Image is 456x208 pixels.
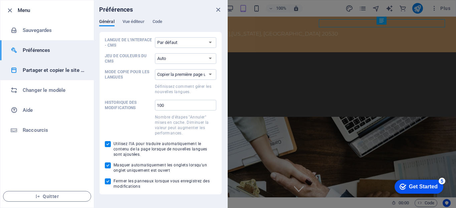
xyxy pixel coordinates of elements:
div: 5 [49,1,56,8]
button: Quitter [3,191,91,202]
h6: Raccourcis [23,126,84,134]
p: Historique des modifications [105,100,152,110]
p: Jeu de couleurs du CMS [105,53,152,64]
span: Utilisez l'IA pour traduire automatiquement le contenu de la page lorsque de nouvelles langues so... [113,141,216,157]
a: Aide [0,100,94,120]
h6: Préférences [99,6,133,14]
h6: Menu [18,6,88,14]
span: Vue éditeur [123,18,145,27]
h6: Préférences [23,46,84,54]
span: Quitter [9,194,85,199]
button: close [214,6,222,14]
select: Mode copie pour les languesDéfinissez comment gérer les nouvelles langues. [155,69,216,80]
span: Fermer les panneaux lorsque vous enregistrez des modifications [113,178,216,189]
div: Préférences [99,19,222,32]
div: Get Started 5 items remaining, 0% complete [5,3,54,17]
h6: Sauvegardes [23,26,84,34]
span: Général [99,18,115,27]
p: Définissez comment gérer les nouvelles langues. [155,84,216,95]
p: Nombre d'étapes "Annuler" mises en cache. Diminuer la valeur peut augmenter les performances. [155,114,216,136]
input: Historique des modificationsNombre d'étapes "Annuler" mises en cache. Diminuer la valeur peut aug... [155,100,216,110]
h6: Aide [23,106,84,114]
div: Get Started [19,7,48,13]
span: Code [153,18,162,27]
h6: Changer le modèle [23,86,84,94]
select: Langue de l'interface - CMS [155,37,216,48]
span: Masquer automatiquement les onglets lorsqu'un onglet uniquement est ouvert [113,162,216,173]
select: Jeu de couleurs du CMS [155,53,216,64]
p: Langue de l'interface - CMS [105,37,152,48]
p: Mode copie pour les langues [105,69,152,80]
h6: Partager et copier le site web [23,66,84,74]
